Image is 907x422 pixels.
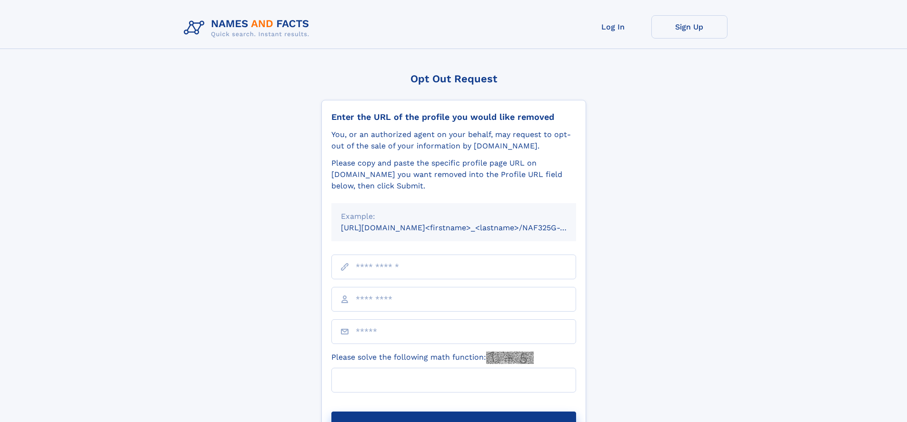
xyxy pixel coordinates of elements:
[331,352,534,364] label: Please solve the following math function:
[575,15,651,39] a: Log In
[341,223,594,232] small: [URL][DOMAIN_NAME]<firstname>_<lastname>/NAF325G-xxxxxxxx
[341,211,567,222] div: Example:
[180,15,317,41] img: Logo Names and Facts
[651,15,728,39] a: Sign Up
[331,157,576,192] div: Please copy and paste the specific profile page URL on [DOMAIN_NAME] you want removed into the Pr...
[331,112,576,122] div: Enter the URL of the profile you would like removed
[331,129,576,152] div: You, or an authorized agent on your behalf, may request to opt-out of the sale of your informatio...
[321,73,586,85] div: Opt Out Request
